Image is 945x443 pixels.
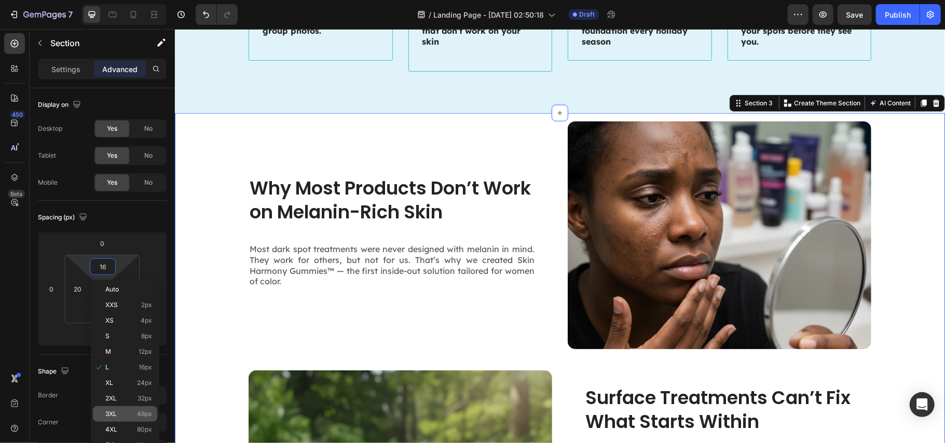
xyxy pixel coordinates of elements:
span: 8px [141,333,152,340]
div: Publish [885,9,911,20]
span: Yes [107,178,117,187]
span: Auto [105,286,119,293]
button: Save [838,4,872,25]
span: XL [105,379,113,386]
div: Open Intercom Messenger [910,392,935,417]
span: Yes [107,151,117,160]
span: No [144,178,153,187]
div: Section 3 [568,70,600,79]
span: 48px [137,410,152,418]
span: 16px [139,364,152,371]
div: Shape [38,365,71,379]
div: 450 [10,110,25,119]
span: M [105,348,111,355]
input: 0 [44,281,59,297]
span: 24px [137,379,152,386]
span: Landing Page - [DATE] 02:50:18 [433,9,544,20]
div: Spacing (px) [38,211,89,225]
div: Undo/Redo [196,4,238,25]
input: 20px [70,281,86,297]
span: Draft [579,10,595,19]
input: 0 [92,236,113,251]
span: No [144,124,153,133]
span: 3XL [105,410,117,418]
span: 32px [138,395,152,402]
span: 4px [141,317,152,324]
div: Corner [38,418,59,427]
span: XXS [105,301,118,309]
span: / [429,9,431,20]
div: Tablet [38,151,56,160]
span: Save [846,10,864,19]
iframe: Design area [175,29,945,443]
div: Border [38,391,58,400]
p: Section [50,37,135,49]
p: Create Theme Section [619,70,686,79]
h2: Surface Treatments Can’t Fix What Starts Within [409,356,696,405]
span: 2XL [105,395,117,402]
p: Most dark spot treatments were never designed with melanin in mind. They work for others, but not... [75,215,360,258]
span: 4XL [105,426,117,433]
span: 12px [139,348,152,355]
span: 80px [137,426,152,433]
p: Settings [51,64,80,75]
p: Advanced [102,64,138,75]
input: l [92,259,113,274]
button: 7 [4,4,77,25]
img: gempages_575567914451600210-a0b29ad9-2993-45d2-9e64-29a96c71f6d1.webp [393,92,696,320]
span: S [105,333,109,340]
div: Desktop [38,124,62,133]
p: 7 [68,8,73,21]
h2: Why Most Products Don’t Work on Melanin-Rich Skin [74,146,361,196]
span: No [144,151,153,160]
div: Display on [38,98,83,112]
button: AI Content [692,68,738,80]
span: 2px [141,301,152,309]
span: XS [105,317,114,324]
div: Mobile [38,178,58,187]
span: L [105,364,109,371]
button: Publish [876,4,920,25]
div: Beta [8,190,25,198]
span: Yes [107,124,117,133]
